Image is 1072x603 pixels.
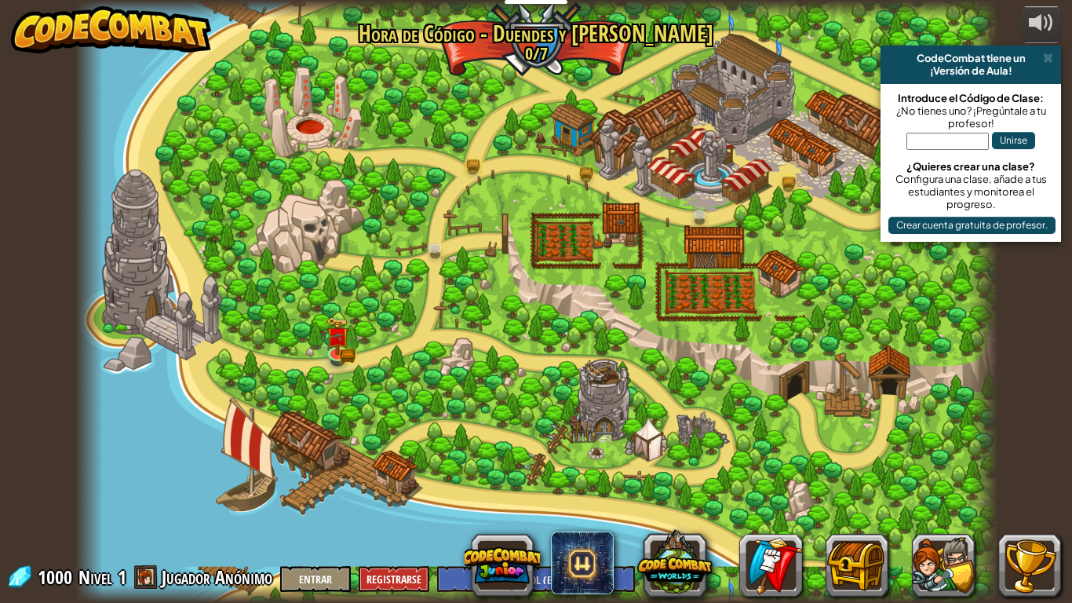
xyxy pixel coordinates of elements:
[888,160,1053,173] div: ¿Quieres crear una clase?
[888,173,1053,210] div: Configura una clase, añade a tus estudiantes y monitorea el progreso.
[826,534,888,597] button: Objetos
[162,565,272,590] span: Jugador Anónimo
[1022,6,1061,43] button: Ajustar volúmen
[280,566,351,592] button: Entrar
[912,534,975,597] button: Heroes
[887,52,1055,64] div: CodeCombat tiene un
[887,64,1055,77] div: ¡Versión de Aula!
[888,92,1053,104] div: Introduce el Código de Clase:
[465,528,540,603] button: CodeCombat Junior
[78,565,112,590] span: Nivel
[888,104,1053,130] div: ¿No tienes uno? ¡Pregúntale a tu profesor!
[11,6,212,53] img: CodeCombat - Learn how to code by playing a game
[998,534,1061,597] button: Logros
[330,331,345,341] img: portrait.png
[359,566,429,592] button: Registrarse
[637,525,713,601] button: CodeCombat Worlds on Roblox
[888,217,1056,234] button: Crear cuenta gratuita de profesor.
[992,132,1035,149] button: Unirse
[739,534,802,597] a: Clanes
[38,565,77,590] span: 1000
[551,532,614,594] span: CodeCombat AI HackStack
[118,565,126,590] span: 1
[326,316,349,355] img: level-banner-unlock.png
